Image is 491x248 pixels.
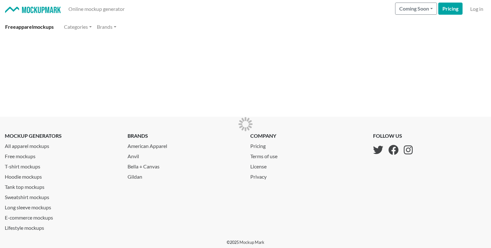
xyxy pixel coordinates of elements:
a: Lifestyle mockups [5,221,118,232]
p: © 2025 [227,239,264,245]
a: Categories [61,20,94,33]
img: Mockup Mark [5,7,61,13]
a: Privacy [250,170,283,181]
a: American Apparel [128,140,241,150]
a: Anvil [128,150,241,160]
a: License [250,160,283,170]
a: Freeapparelmockups [3,20,56,33]
p: company [250,132,283,140]
a: All apparel mockups [5,140,118,150]
a: Free mockups [5,150,118,160]
a: Online mockup generator [66,3,127,15]
a: Mockup Mark [239,240,264,245]
a: Brands [94,20,119,33]
a: Pricing [250,140,283,150]
a: Pricing [438,3,463,15]
a: Sweatshirt mockups [5,191,118,201]
a: Log in [468,3,486,15]
p: follow us [373,132,413,140]
a: Long sleeve mockups [5,201,118,211]
a: Bella + Canvas [128,160,241,170]
button: Coming Soon [395,3,437,15]
a: T-shirt mockups [5,160,118,170]
a: Hoodie mockups [5,170,118,181]
a: E-commerce mockups [5,211,118,221]
a: Gildan [128,170,241,181]
span: apparel [16,24,33,30]
p: brands [128,132,241,140]
a: Terms of use [250,150,283,160]
a: Tank top mockups [5,181,118,191]
p: mockup generators [5,132,118,140]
